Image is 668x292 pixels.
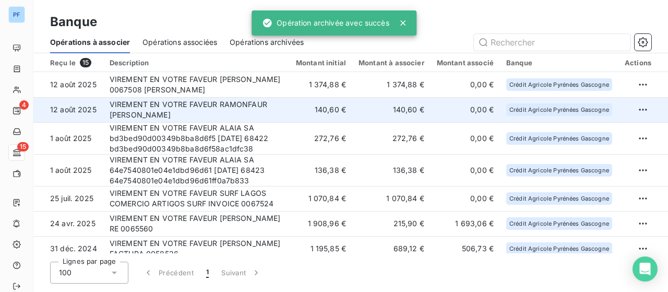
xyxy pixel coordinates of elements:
[352,154,431,186] td: 136,38 €
[431,97,500,122] td: 0,00 €
[8,144,25,161] a: 15
[142,37,217,48] span: Opérations associées
[290,122,352,154] td: 272,76 €
[431,236,500,261] td: 506,73 €
[359,59,424,67] div: Montant à associer
[352,97,431,122] td: 140,60 €
[431,186,500,211] td: 0,00 €
[352,211,431,236] td: 215,90 €
[80,58,91,67] span: 15
[290,154,352,186] td: 136,38 €
[352,122,431,154] td: 272,76 €
[17,142,29,151] span: 15
[431,211,500,236] td: 1 693,06 €
[509,81,609,88] span: Crédit Agricole Pyrénées Gascogne
[33,236,103,261] td: 31 déc. 2024
[50,13,97,31] h3: Banque
[50,58,97,67] div: Reçu le
[262,14,389,32] div: Opération archivée avec succès
[506,59,612,67] div: Banque
[290,97,352,122] td: 140,60 €
[33,211,103,236] td: 24 avr. 2025
[431,154,500,186] td: 0,00 €
[431,72,500,97] td: 0,00 €
[509,195,609,202] span: Crédit Agricole Pyrénées Gascogne
[103,72,290,97] td: VIREMENT EN VOTRE FAVEUR [PERSON_NAME] 0067508 [PERSON_NAME]
[509,107,609,113] span: Crédit Agricole Pyrénées Gascogne
[352,186,431,211] td: 1 070,84 €
[110,59,283,67] div: Description
[474,34,630,51] input: Rechercher
[103,211,290,236] td: VIREMENT EN VOTRE FAVEUR [PERSON_NAME] RE 0065560
[206,267,209,278] span: 1
[8,102,25,119] a: 4
[215,262,268,284] button: Suivant
[509,167,609,173] span: Crédit Agricole Pyrénées Gascogne
[290,186,352,211] td: 1 070,84 €
[509,246,609,252] span: Crédit Agricole Pyrénées Gascogne
[103,236,290,261] td: VIREMENT EN VOTRE FAVEUR [PERSON_NAME] FACTURA 0058536
[50,37,130,48] span: Opérations à associer
[290,236,352,261] td: 1 195,85 €
[296,59,346,67] div: Montant initial
[230,37,304,48] span: Opérations archivées
[103,122,290,154] td: VIREMENT EN VOTRE FAVEUR ALAIA SA bd3bed90d00349b8ba8d6f5 [DATE] 68422 bd3bed90d00349b8ba8d6f58ac...
[33,97,103,122] td: 12 août 2025
[103,154,290,186] td: VIREMENT EN VOTRE FAVEUR ALAIA SA 64e7540801e04e1dbd96d61 [DATE] 68423 64e7540801e04e1dbd96d61ff0...
[33,122,103,154] td: 1 août 2025
[509,135,609,142] span: Crédit Agricole Pyrénées Gascogne
[290,72,352,97] td: 1 374,88 €
[290,211,352,236] td: 1 908,96 €
[200,262,215,284] button: 1
[633,256,658,282] div: Open Intercom Messenger
[352,236,431,261] td: 689,12 €
[8,6,25,23] div: PF
[103,186,290,211] td: VIREMENT EN VOTRE FAVEUR SURF LAGOS COMERCIO ARTIGOS SURF INVOICE 0067524
[19,100,29,110] span: 4
[509,220,609,227] span: Crédit Agricole Pyrénées Gascogne
[59,267,71,278] span: 100
[33,154,103,186] td: 1 août 2025
[103,97,290,122] td: VIREMENT EN VOTRE FAVEUR RAMONFAUR [PERSON_NAME]
[431,122,500,154] td: 0,00 €
[625,59,651,67] div: Actions
[33,186,103,211] td: 25 juil. 2025
[352,72,431,97] td: 1 374,88 €
[137,262,200,284] button: Précédent
[33,72,103,97] td: 12 août 2025
[437,59,494,67] div: Montant associé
